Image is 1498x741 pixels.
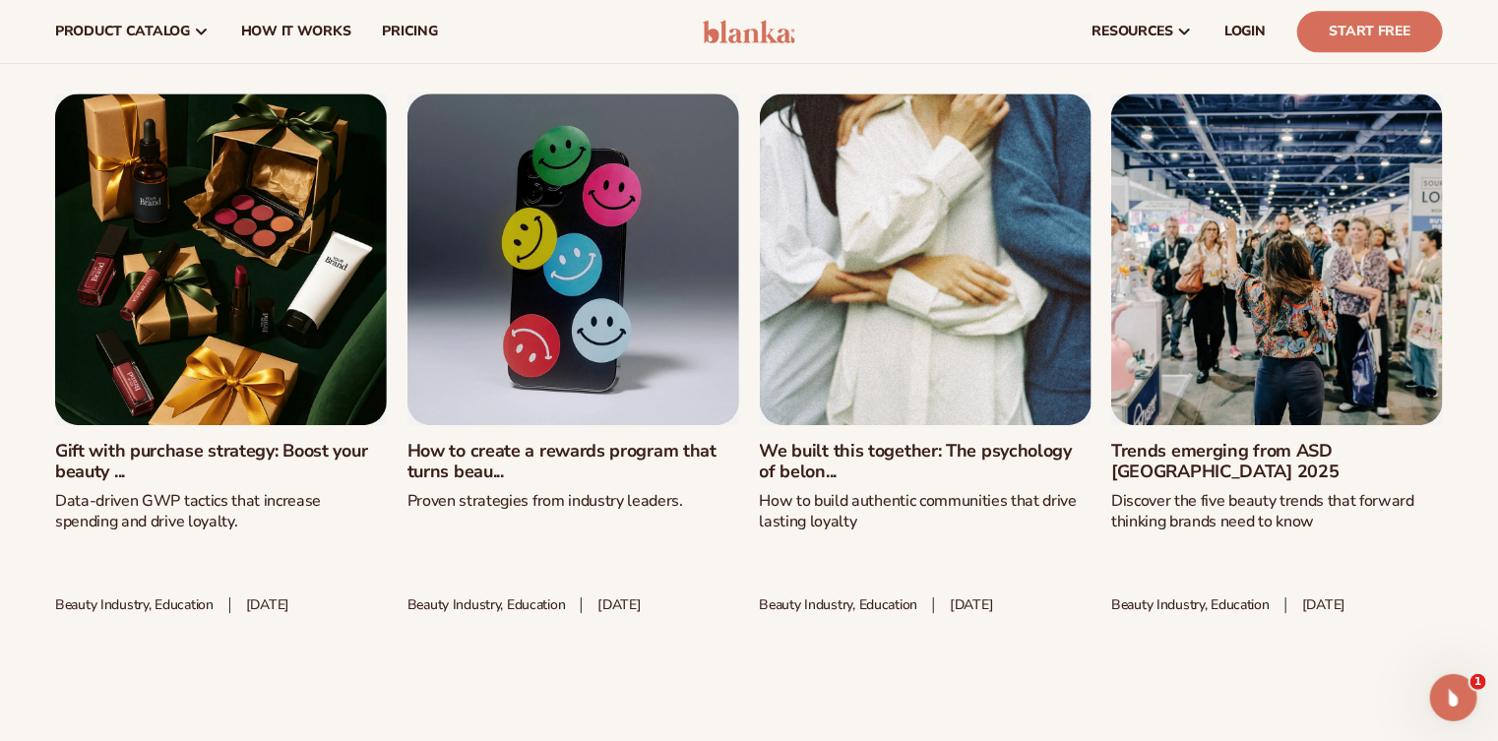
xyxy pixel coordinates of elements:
div: 3 / 50 [760,93,1092,614]
a: How to create a rewards program that turns beau... [407,441,739,483]
span: LOGIN [1224,24,1266,39]
span: resources [1092,24,1173,39]
a: Start Free [1297,11,1443,52]
span: How It Works [241,24,351,39]
span: 1 [1470,674,1486,690]
div: 4 / 50 [1111,93,1443,614]
div: 1 / 50 [55,93,387,614]
span: pricing [382,24,437,39]
img: logo [703,20,796,43]
span: product catalog [55,24,190,39]
a: We built this together: The psychology of belon... [760,441,1092,483]
div: 2 / 50 [407,93,739,614]
iframe: Intercom live chat [1430,674,1477,721]
a: Gift with purchase strategy: Boost your beauty ... [55,441,387,483]
a: Trends emerging from ASD [GEOGRAPHIC_DATA] 2025 [1111,441,1443,483]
